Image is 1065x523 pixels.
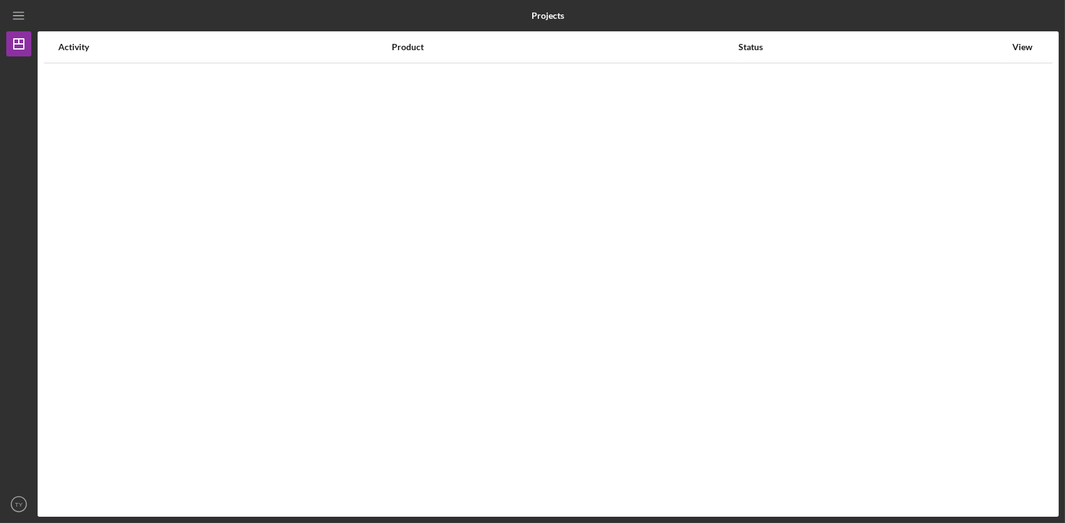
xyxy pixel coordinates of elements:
div: Status [738,42,1005,52]
b: Projects [532,11,565,21]
div: Activity [58,42,391,52]
div: View [1007,42,1038,52]
text: TY [15,501,23,508]
button: TY [6,492,31,517]
div: Product [392,42,737,52]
